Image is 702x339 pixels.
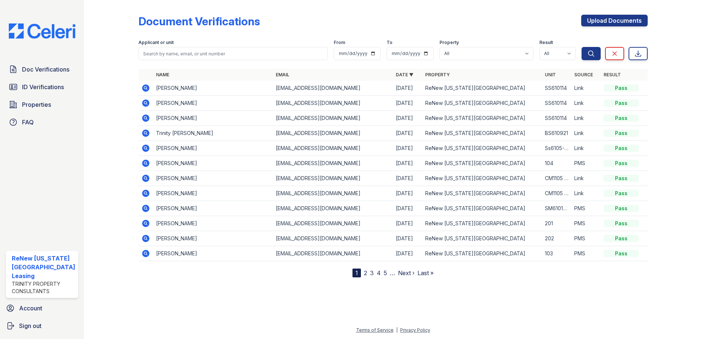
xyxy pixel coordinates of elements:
[398,269,415,277] a: Next ›
[273,171,393,186] td: [EMAIL_ADDRESS][DOMAIN_NAME]
[273,141,393,156] td: [EMAIL_ADDRESS][DOMAIN_NAME]
[396,327,398,333] div: |
[352,269,361,277] div: 1
[542,186,571,201] td: CM1105 apt202
[574,72,593,77] a: Source
[422,216,542,231] td: ReNew [US_STATE][GEOGRAPHIC_DATA]
[571,111,601,126] td: Link
[571,201,601,216] td: PMS
[153,171,273,186] td: [PERSON_NAME]
[3,318,81,333] a: Sign out
[6,62,78,77] a: Doc Verifications
[153,156,273,171] td: [PERSON_NAME]
[153,126,273,141] td: Trinity [PERSON_NAME]
[571,81,601,96] td: Link
[12,254,75,280] div: ReNew [US_STATE][GEOGRAPHIC_DATA] Leasing
[571,156,601,171] td: PMS
[422,126,542,141] td: ReNew [US_STATE][GEOGRAPHIC_DATA]
[439,40,459,45] label: Property
[393,96,422,111] td: [DATE]
[422,96,542,111] td: ReNew [US_STATE][GEOGRAPHIC_DATA]
[393,141,422,156] td: [DATE]
[542,231,571,246] td: 202
[604,175,639,182] div: Pass
[581,15,648,26] a: Upload Documents
[542,96,571,111] td: SS610114
[422,246,542,261] td: ReNew [US_STATE][GEOGRAPHIC_DATA]
[604,220,639,227] div: Pass
[571,126,601,141] td: Link
[153,216,273,231] td: [PERSON_NAME]
[542,246,571,261] td: 103
[153,111,273,126] td: [PERSON_NAME]
[153,141,273,156] td: [PERSON_NAME]
[393,156,422,171] td: [DATE]
[571,96,601,111] td: Link
[604,114,639,122] div: Pass
[422,141,542,156] td: ReNew [US_STATE][GEOGRAPHIC_DATA]
[422,81,542,96] td: ReNew [US_STATE][GEOGRAPHIC_DATA]
[542,171,571,186] td: CM1105 apt202
[571,186,601,201] td: Link
[19,304,42,313] span: Account
[542,201,571,216] td: SM610122
[334,40,345,45] label: From
[604,160,639,167] div: Pass
[153,81,273,96] td: [PERSON_NAME]
[19,321,41,330] span: Sign out
[604,190,639,197] div: Pass
[384,269,387,277] a: 5
[571,141,601,156] td: Link
[370,269,374,277] a: 3
[422,171,542,186] td: ReNew [US_STATE][GEOGRAPHIC_DATA]
[393,81,422,96] td: [DATE]
[425,72,450,77] a: Property
[542,141,571,156] td: Ss6105-102
[276,72,289,77] a: Email
[393,246,422,261] td: [DATE]
[539,40,553,45] label: Result
[571,171,601,186] td: Link
[387,40,392,45] label: To
[604,130,639,137] div: Pass
[422,156,542,171] td: ReNew [US_STATE][GEOGRAPHIC_DATA]
[273,126,393,141] td: [EMAIL_ADDRESS][DOMAIN_NAME]
[12,280,75,295] div: Trinity Property Consultants
[604,84,639,92] div: Pass
[542,111,571,126] td: SS610114
[396,72,413,77] a: Date ▼
[273,156,393,171] td: [EMAIL_ADDRESS][DOMAIN_NAME]
[22,83,64,91] span: ID Verifications
[356,327,394,333] a: Terms of Service
[273,81,393,96] td: [EMAIL_ADDRESS][DOMAIN_NAME]
[604,250,639,257] div: Pass
[364,269,367,277] a: 2
[22,118,34,127] span: FAQ
[393,171,422,186] td: [DATE]
[153,201,273,216] td: [PERSON_NAME]
[393,201,422,216] td: [DATE]
[153,246,273,261] td: [PERSON_NAME]
[393,231,422,246] td: [DATE]
[273,216,393,231] td: [EMAIL_ADDRESS][DOMAIN_NAME]
[422,111,542,126] td: ReNew [US_STATE][GEOGRAPHIC_DATA]
[545,72,556,77] a: Unit
[542,81,571,96] td: SS610114
[153,186,273,201] td: [PERSON_NAME]
[22,100,51,109] span: Properties
[604,72,621,77] a: Result
[400,327,430,333] a: Privacy Policy
[273,246,393,261] td: [EMAIL_ADDRESS][DOMAIN_NAME]
[604,99,639,107] div: Pass
[138,15,260,28] div: Document Verifications
[6,80,78,94] a: ID Verifications
[417,269,434,277] a: Last »
[393,126,422,141] td: [DATE]
[273,111,393,126] td: [EMAIL_ADDRESS][DOMAIN_NAME]
[6,115,78,130] a: FAQ
[393,186,422,201] td: [DATE]
[273,231,393,246] td: [EMAIL_ADDRESS][DOMAIN_NAME]
[422,231,542,246] td: ReNew [US_STATE][GEOGRAPHIC_DATA]
[604,145,639,152] div: Pass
